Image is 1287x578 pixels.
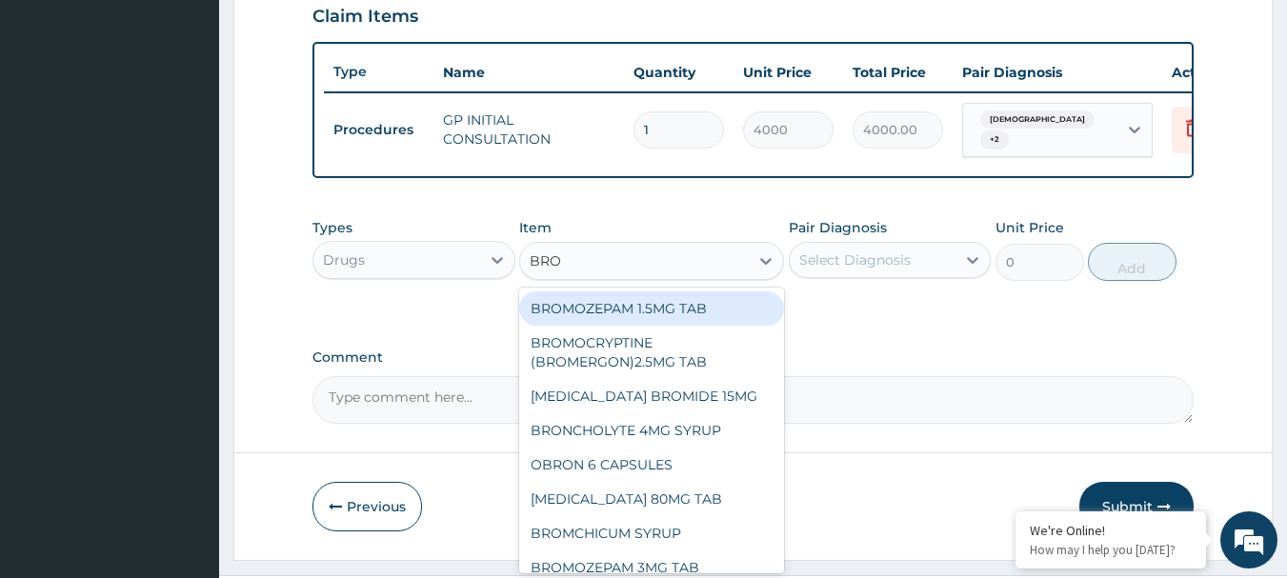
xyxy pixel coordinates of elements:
img: d_794563401_company_1708531726252_794563401 [35,95,77,143]
div: Minimize live chat window [312,10,358,55]
div: BRONCHOLYTE 4MG SYRUP [519,413,784,448]
h3: Claim Items [312,7,418,28]
div: We're Online! [1030,522,1192,539]
label: Types [312,220,352,236]
span: [DEMOGRAPHIC_DATA] [980,110,1095,130]
span: + 2 [980,130,1009,149]
button: Submit [1079,482,1194,531]
td: Procedures [324,112,433,148]
label: Item [519,218,552,237]
th: Quantity [624,53,734,91]
div: BROMOCRYPTINE (BROMERGON)2.5MG TAB [519,326,784,379]
div: Chat with us now [99,107,320,131]
span: We're online! [111,169,263,362]
th: Actions [1162,53,1257,91]
div: [MEDICAL_DATA] BROMIDE 15MG [519,379,784,413]
label: Pair Diagnosis [789,218,887,237]
th: Type [324,54,433,90]
td: GP INITIAL CONSULTATION [433,101,624,158]
div: Drugs [323,250,365,269]
div: BROMOZEPAM 1.5MG TAB [519,291,784,326]
div: [MEDICAL_DATA] 80MG TAB [519,482,784,516]
div: Select Diagnosis [799,250,911,269]
button: Add [1088,243,1176,281]
th: Pair Diagnosis [953,53,1162,91]
textarea: Type your message and hit 'Enter' [10,380,363,447]
th: Total Price [843,53,953,91]
button: Previous [312,482,422,531]
th: Name [433,53,624,91]
th: Unit Price [734,53,843,91]
p: How may I help you today? [1030,542,1192,558]
label: Comment [312,349,1195,366]
div: OBRON 6 CAPSULES [519,448,784,482]
label: Unit Price [995,218,1064,237]
div: BROMCHICUM SYRUP [519,516,784,550]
